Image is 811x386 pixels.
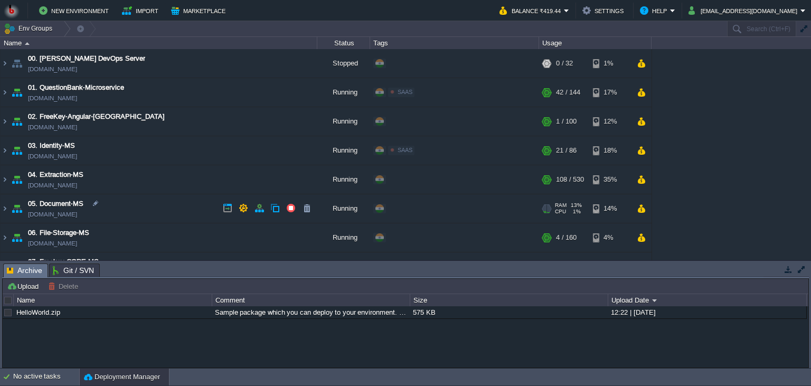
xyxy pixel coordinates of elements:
a: [DOMAIN_NAME] [28,93,77,103]
a: 06. File-Storage-MS [28,228,89,238]
img: AMDAwAAAACH5BAEAAAAALAAAAAABAAEAAAICRAEAOw== [25,42,30,45]
div: Running [317,194,370,223]
button: Help [640,4,670,17]
div: 21 / 86 [556,136,577,165]
div: 0 / 32 [556,49,573,78]
a: 00. [PERSON_NAME] DevOps Server [28,53,145,64]
button: Delete [48,281,81,291]
div: Running [317,107,370,136]
div: No active tasks [13,369,79,385]
div: 35% [593,165,627,194]
img: AMDAwAAAACH5BAEAAAAALAAAAAABAAEAAAICRAEAOw== [1,49,9,78]
img: AMDAwAAAACH5BAEAAAAALAAAAAABAAEAAAICRAEAOw== [1,78,9,107]
div: Sample package which you can deploy to your environment. Feel free to delete and upload a package... [212,306,409,318]
img: AMDAwAAAACH5BAEAAAAALAAAAAABAAEAAAICRAEAOw== [1,107,9,136]
div: Running [317,252,370,281]
a: 04. Extraction-MS [28,170,83,180]
div: Running [317,223,370,252]
div: 17% [593,78,627,107]
span: Git / SVN [53,264,94,277]
button: Env Groups [4,21,56,36]
a: [DOMAIN_NAME] [28,122,77,133]
div: Stopped [317,49,370,78]
div: Running [317,78,370,107]
img: Bitss Techniques [4,3,20,18]
img: AMDAwAAAACH5BAEAAAAALAAAAAABAAEAAAICRAEAOw== [10,252,24,281]
a: [DOMAIN_NAME] [28,64,77,74]
img: AMDAwAAAACH5BAEAAAAALAAAAAABAAEAAAICRAEAOw== [10,194,24,223]
button: New Environment [39,4,112,17]
div: Tags [371,37,539,49]
div: Upload Date [609,294,806,306]
div: 1% [593,49,627,78]
div: 1 / 100 [556,107,577,136]
img: AMDAwAAAACH5BAEAAAAALAAAAAABAAEAAAICRAEAOw== [1,194,9,223]
img: AMDAwAAAACH5BAEAAAAALAAAAAABAAEAAAICRAEAOw== [10,136,24,165]
span: CPU [555,209,566,215]
button: Settings [582,4,627,17]
div: 23 / 50 [556,252,577,281]
div: Size [411,294,608,306]
div: Name [1,37,317,49]
a: [DOMAIN_NAME] [28,180,77,191]
span: RAM [555,202,567,209]
div: 12:22 | [DATE] [608,306,806,318]
a: [DOMAIN_NAME] [28,209,77,220]
a: 07. Freekey-CORE-MS [28,257,99,267]
div: Usage [540,37,651,49]
a: HelloWorld.zip [16,308,60,316]
a: [DOMAIN_NAME] [28,151,77,162]
img: AMDAwAAAACH5BAEAAAAALAAAAAABAAEAAAICRAEAOw== [1,165,9,194]
img: AMDAwAAAACH5BAEAAAAALAAAAAABAAEAAAICRAEAOw== [10,165,24,194]
button: Import [122,4,162,17]
div: 14% [593,194,627,223]
div: 108 / 530 [556,165,584,194]
a: [DOMAIN_NAME] [28,238,77,249]
div: 18% [593,136,627,165]
span: Archive [7,264,42,277]
button: Marketplace [171,4,229,17]
div: Comment [213,294,410,306]
button: Deployment Manager [84,372,160,382]
span: 1% [570,209,581,215]
div: Name [14,294,211,306]
a: 05. Document-MS [28,199,83,209]
a: 03. Identity-MS [28,140,75,151]
img: AMDAwAAAACH5BAEAAAAALAAAAAABAAEAAAICRAEAOw== [1,136,9,165]
a: 02. FreeKey-Angular-[GEOGRAPHIC_DATA] [28,111,165,122]
div: 12% [593,107,627,136]
img: AMDAwAAAACH5BAEAAAAALAAAAAABAAEAAAICRAEAOw== [1,223,9,252]
div: Status [318,37,370,49]
button: Balance ₹419.44 [499,4,564,17]
div: 4 / 160 [556,223,577,252]
img: AMDAwAAAACH5BAEAAAAALAAAAAABAAEAAAICRAEAOw== [10,107,24,136]
div: 22% [593,252,627,281]
img: AMDAwAAAACH5BAEAAAAALAAAAAABAAEAAAICRAEAOw== [10,78,24,107]
img: AMDAwAAAACH5BAEAAAAALAAAAAABAAEAAAICRAEAOw== [10,223,24,252]
button: Upload [7,281,42,291]
div: Running [317,136,370,165]
div: 575 KB [410,306,607,318]
a: 01. QuestionBank-Microservice [28,82,124,93]
div: 42 / 144 [556,78,580,107]
div: 4% [593,223,627,252]
button: [EMAIL_ADDRESS][DOMAIN_NAME] [689,4,800,17]
img: AMDAwAAAACH5BAEAAAAALAAAAAABAAEAAAICRAEAOw== [1,252,9,281]
img: AMDAwAAAACH5BAEAAAAALAAAAAABAAEAAAICRAEAOw== [10,49,24,78]
span: 13% [571,202,582,209]
div: Running [317,165,370,194]
span: SAAS [398,147,412,153]
span: SAAS [398,89,412,95]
